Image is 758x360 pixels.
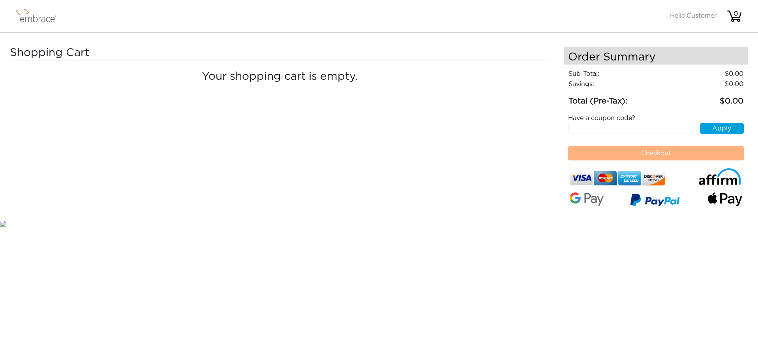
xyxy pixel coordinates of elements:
a: 0 [726,13,742,19]
td: 0.00 [665,69,744,79]
td: Savings : [568,79,665,89]
td: Sub-Total: [568,69,665,79]
h4: Order Summary [564,47,748,65]
h4: Your shopping cart is empty. [16,70,544,84]
button: Apply [700,123,744,134]
h3: Shopping Cart [10,47,229,60]
button: Checkout [568,146,745,160]
span: Customer [687,13,717,19]
img: affirm-logo.svg [698,168,742,185]
div: Have a coupon code? [562,113,750,123]
td: 0.00 [665,79,744,89]
img: cart [726,8,742,24]
img: fullApplePay.png [708,192,742,207]
td: 0.00 [665,89,744,107]
div: 0 [728,9,743,19]
img: logo.png [14,6,65,26]
img: credit-cards.png [570,168,666,188]
td: Total (Pre-Tax): [568,89,665,107]
img: Google-Pay-Logo.svg [570,192,604,206]
img: paypal-v3.png [630,191,680,211]
span: Hello, [670,13,717,19]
